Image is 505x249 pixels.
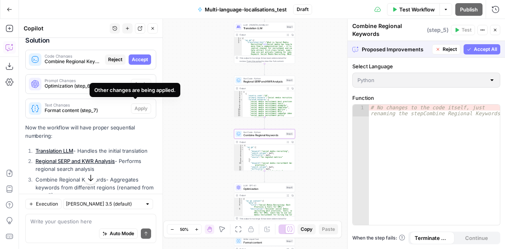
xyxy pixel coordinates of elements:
li: - Handles the initial translation [34,147,156,155]
input: Python [357,76,486,84]
span: Toggle code folding, rows 2 through 93 [241,146,243,148]
button: Reject [432,44,460,54]
div: Output [239,140,284,144]
button: Accept [129,54,151,65]
label: Function [352,94,500,102]
span: Text Changes [45,103,128,107]
div: Run Code · PythonCombine Regional KeywordsStep 5Output{ "en_gb":[ { "keyword":"social media recru... [234,129,295,171]
span: Auto Mode [110,230,134,237]
button: Publish [455,3,483,16]
span: Run Code · Python [243,77,284,80]
span: Publish [460,6,478,13]
span: Toggle code folding, rows 3 through 8 [241,148,243,150]
div: 1 [353,105,369,116]
span: Proposed Improvements [362,45,429,53]
span: Copy [301,226,312,233]
span: Code Changes [45,54,102,58]
g: Edge from step_1 to step_2 [264,64,265,75]
span: Copy the output [247,60,262,62]
div: Step 5 [286,132,293,136]
div: 4 [234,204,243,208]
button: Reject [105,54,125,65]
span: Test Workflow [399,6,435,13]
span: Apply [135,105,148,112]
span: Toggle code folding, rows 5 through 25 [240,99,242,101]
div: 13 [234,114,243,118]
button: Apply [131,79,151,89]
div: 7 [234,156,244,158]
div: Step 6 [286,185,293,189]
span: Apply [135,81,148,88]
span: Combine Regional Keywords [36,176,106,183]
span: Combine Regional Keywords [243,133,284,137]
div: 4 [234,97,243,99]
span: LLM · [PERSON_NAME] 4.1 [243,23,285,26]
g: Edge from step_5 to step_6 [264,171,265,182]
div: 10 [234,162,244,166]
span: Format content [243,240,284,244]
span: Optimization (step_6) [45,82,128,90]
div: 7 [234,103,243,105]
div: Step 7 [286,239,293,243]
span: Optimization [243,187,284,191]
span: Terminate Workflow [415,234,450,242]
div: Output [239,33,284,36]
li: - Aggregates keywords from different regions (renamed from step_5) [34,176,156,199]
a: Translation LLM [36,148,73,154]
div: 10 [234,109,243,110]
span: Draft [297,6,309,13]
button: Test Workflow [387,3,440,16]
button: Copy [297,224,316,234]
div: Run Code · PythonRegional SERP and KWR AnalysisStep 2Output[ { "country_code":"GB", "primary_keyw... [234,76,295,118]
span: Accept All [474,46,497,53]
span: Translation LLM [243,26,285,30]
span: Toggle code folding, rows 1 through 164 [241,144,243,146]
span: Regional SERP and KWR Analysis [243,80,284,84]
g: Edge from start to step_1 [264,10,265,22]
div: 3 [234,95,243,97]
span: Multi-language-localisations_test [205,6,287,13]
div: 2 [234,39,242,41]
span: Accept [132,56,148,63]
button: Paste [319,224,338,234]
span: Toggle code folding, rows 2 through 26 [240,93,242,95]
span: Toggle code folding, rows 3 through 7 [240,202,242,204]
input: Claude Sonnet 3.5 (default) [66,200,142,208]
div: This output is too large & has been abbreviated for review. to view the full content. [239,217,294,223]
div: 1 [234,91,243,93]
h2: Solution [25,37,156,44]
div: Combine Regional Keywords [352,22,449,38]
div: Output [239,87,284,90]
div: 13 [234,170,244,172]
a: Regional SERP and KWR Analysis [36,158,115,164]
span: Reject [108,56,122,63]
span: Combine Regional Keywords (step_5) [45,58,102,65]
span: Toggle code folding, rows 2 through 4 [239,39,241,41]
button: Apply [131,103,151,114]
span: Continue [465,234,488,242]
span: Toggle code folding, rows 1 through 5 [239,37,241,39]
span: When the step fails: [352,234,405,242]
span: Test [462,26,471,34]
span: Toggle code folding, rows 9 through 14 [241,160,243,162]
div: Output [239,194,284,197]
div: 12 [234,168,244,170]
button: Accept All [464,44,500,54]
div: 1 [234,198,243,200]
div: 6 [234,154,244,156]
span: Toggle code folding, rows 1 through 11 [240,198,242,200]
div: 2 [234,200,243,202]
span: LLM · GPT-4.1 [243,184,284,187]
button: Auto Mode [99,228,138,238]
span: Toggle code folding, rows 2 through 10 [240,200,242,202]
div: 12 [234,112,243,114]
div: 3 [234,148,244,150]
span: Execution [36,200,58,207]
span: Write Liquid Text [243,238,284,241]
span: ( step_5 ) [427,26,449,34]
div: 2 [234,93,243,95]
button: Continue [454,232,499,244]
div: Copilot [24,24,107,32]
div: LLM · [PERSON_NAME] 4.1Translation LLMStep 1Output{ "en_gb":{ "translated_html":"What is Social M... [234,22,295,64]
div: 5 [234,99,243,101]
